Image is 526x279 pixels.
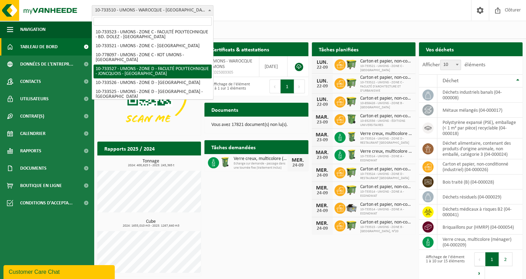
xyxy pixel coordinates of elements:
[140,155,200,169] a: Consulter les rapports
[315,60,329,65] div: LUN.
[360,59,412,64] span: Carton et papier, non-conditionné (industriel)
[315,155,329,160] div: 23-09
[92,6,213,15] span: 10-733510 - UMONS - WAROCQUE - MONS
[360,167,412,172] span: Carton et papier, non-conditionné (industriel)
[360,184,412,190] span: Carton et papier, non-conditionné (industriel)
[440,60,461,70] span: 10
[437,204,523,220] td: déchets médicaux à risques B2 (04-000041)
[346,58,357,70] img: WB-1100-HPE-GN-50
[291,158,305,163] div: MER.
[360,208,412,216] span: 10-733514 - UMONS - ZONE A - ECONOMAT
[437,138,523,159] td: déchet alimentaire, contenant des produits d'origine animale, non emballé, catégorie 3 (04-000024)
[437,87,523,103] td: déchets industriels banals (04-000008)
[360,225,412,234] span: 10-733515 - UMONS - ZONE B - [GEOGRAPHIC_DATA], N°20
[20,194,73,212] span: Conditions d'accepta...
[315,65,329,70] div: 22-09
[210,59,252,69] span: UMONS - WAROCQUE - MONS
[20,56,73,73] span: Données de l'entrepr...
[437,159,523,175] td: carton et papier, non-conditionné (industriel) (04-000026)
[360,202,412,208] span: Carton et papier, non-conditionné (industriel)
[346,77,357,89] img: WB-1100-HPE-GN-50
[315,78,329,84] div: LUN.
[440,60,461,70] span: 10
[346,166,357,178] img: WB-1100-HPE-GN-50
[204,103,245,116] h2: Documents
[315,209,329,213] div: 24-09
[315,191,329,196] div: 24-09
[485,252,499,266] button: 1
[346,202,357,213] img: WB-5000-GAL-GY-01
[360,154,412,163] span: 10-733514 - UMONS - ZONE A - ECONOMAT
[94,51,212,65] li: 10-778097 - UMONS - ZONE C - KOT UMONS - [GEOGRAPHIC_DATA]
[437,103,523,118] td: métaux mélangés (04-000017)
[20,38,58,56] span: Tableau de bord
[346,184,357,196] img: WB-1100-HPE-GN-50
[94,42,212,51] li: 10-733521 - UMONS - ZONE C - [GEOGRAPHIC_DATA]
[437,118,523,138] td: polystyrène expansé (PSE), emballage (< 1 m² par pièce) recyclable (04-000018)
[94,28,212,42] li: 10-733523 - UMONS - ZONE C - FACULTÉ POLYTECHNIQUE - BD. DOLEZ - [GEOGRAPHIC_DATA]
[219,156,231,168] img: WB-0240-HPE-GN-50
[422,62,485,68] label: Afficher éléments
[360,81,412,93] span: 10-733522 - UMONS - ZONE C - FACULTÉ D'ARCHITECTURE ET D'URBANISME
[101,224,201,228] span: 2024: 1655,010 m3 - 2025: 1267,640 m3
[360,75,412,81] span: Carton et papier, non-conditionné (industriel)
[269,79,281,93] button: Previous
[20,90,49,108] span: Utilisateurs
[315,221,329,226] div: MER.
[94,87,212,101] li: 10-733525 - UMONS - ZONE D - [GEOGRAPHIC_DATA] - [GEOGRAPHIC_DATA]
[204,42,276,56] h2: Certificats & attestations
[101,164,201,167] span: 2024: 400,625 t - 2025: 245,365 t
[315,97,329,102] div: LUN.
[312,42,365,56] h2: Tâches planifiées
[437,189,523,204] td: déchets résiduels (04-000029)
[437,175,523,189] td: bois traité (B) (04-000028)
[20,142,41,160] span: Rapports
[346,113,357,125] img: WB-0370-HPE-GN-50
[20,177,62,194] span: Boutique en ligne
[360,172,412,180] span: 10-733524 - UMONS - ZONE D - RESTAURANT [GEOGRAPHIC_DATA]
[20,21,46,38] span: Navigation
[315,203,329,209] div: MER.
[97,142,162,155] h2: Rapports 2025 / 2024
[20,160,47,177] span: Documents
[315,115,329,120] div: MAR.
[94,65,212,78] li: 10-733527 - UMONS - ZONE D - FACULTÉ POLYTECHNIQUE - JONCQUOIS - [GEOGRAPHIC_DATA]
[419,42,461,56] h2: Vos déchets
[315,173,329,178] div: 24-09
[259,56,288,77] td: [DATE]
[360,96,412,101] span: Carton et papier, non-conditionné (industriel)
[360,131,412,137] span: Verre creux, multicolore (ménager)
[315,120,329,125] div: 23-09
[291,163,305,168] div: 24-09
[360,101,412,110] span: 10-858426 - UMONS - ZONE B - [GEOGRAPHIC_DATA]
[211,122,301,127] p: Vous avez 17821 document(s) non lu(s).
[92,5,213,16] span: 10-733510 - UMONS - WAROCQUE - MONS
[315,132,329,138] div: MAR.
[346,149,357,160] img: WB-0240-HPE-GN-50
[346,95,357,107] img: WB-1100-HPE-GN-50
[360,190,412,198] span: 10-733514 - UMONS - ZONE A - ECONOMAT
[474,252,485,266] button: Previous
[315,102,329,107] div: 22-09
[346,131,357,143] img: WB-0240-HPE-GN-50
[360,64,412,73] span: 10-733521 - UMONS - ZONE C - [GEOGRAPHIC_DATA]
[20,125,46,142] span: Calendrier
[443,78,459,84] span: Déchet
[315,84,329,89] div: 22-09
[210,70,254,75] span: RED25003305
[315,185,329,191] div: MER.
[315,226,329,231] div: 24-09
[20,73,41,90] span: Contacts
[234,162,287,170] span: Echange sur demande - passage dans une tournée fixe (traitement inclus)
[208,79,253,94] div: Affichage de l'élément 1 à 1 sur 1 éléments
[437,235,523,250] td: verre creux, multicolore (ménager) (04-000209)
[315,138,329,143] div: 23-09
[360,149,412,154] span: Verre creux, multicolore (ménager)
[315,168,329,173] div: MER.
[499,252,512,266] button: 2
[234,156,287,162] span: Verre creux, multicolore (ménager)
[294,79,305,93] button: Next
[346,219,357,231] img: WB-1100-HPE-GN-50
[3,264,116,279] iframe: chat widget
